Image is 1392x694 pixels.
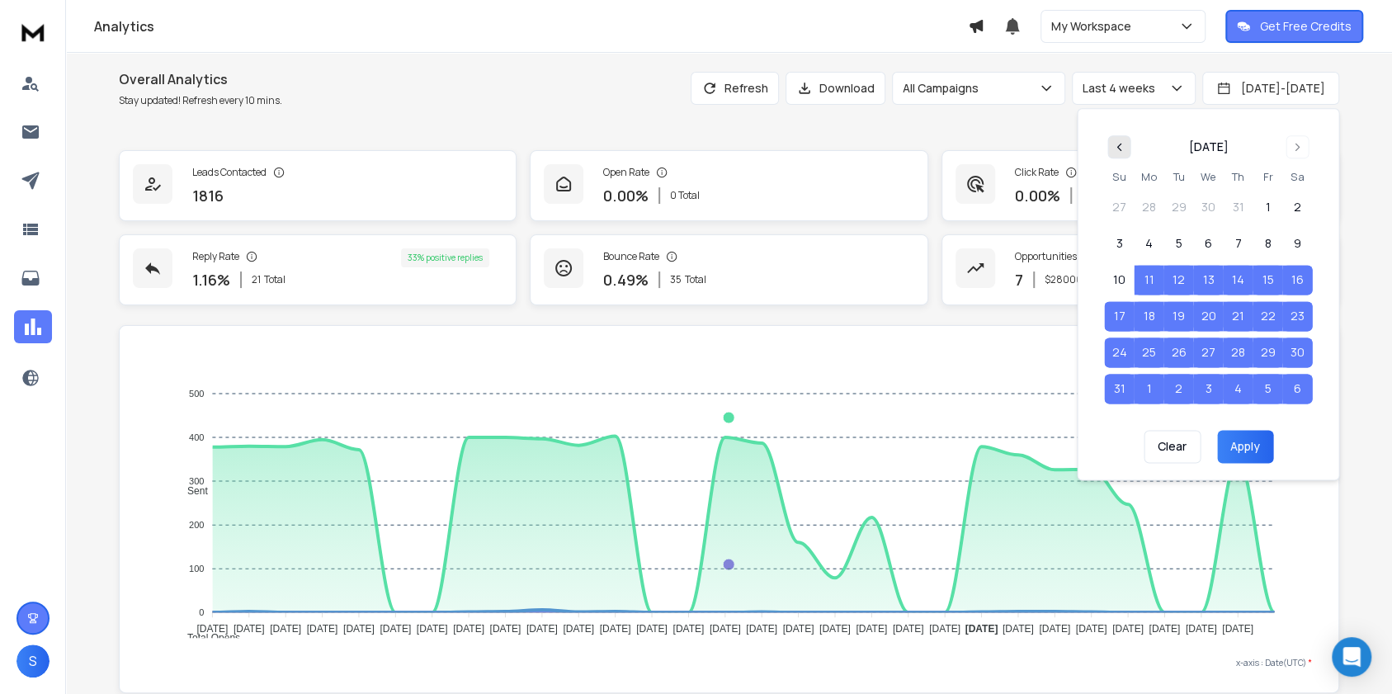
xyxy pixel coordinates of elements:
[603,166,649,179] p: Open Rate
[453,623,484,635] tspan: [DATE]
[1282,375,1312,404] button: 6
[1112,623,1144,635] tspan: [DATE]
[1144,431,1201,464] button: Clear
[1193,229,1223,259] button: 6
[1134,302,1163,332] button: 18
[1193,266,1223,295] button: 13
[192,166,267,179] p: Leads Contacted
[724,80,768,97] p: Refresh
[271,623,302,635] tspan: [DATE]
[1282,229,1312,259] button: 9
[1202,72,1339,105] button: [DATE]-[DATE]
[1003,623,1034,635] tspan: [DATE]
[119,234,517,305] a: Reply Rate1.16%21Total33% positive replies
[1223,193,1253,223] button: 31
[670,189,700,202] p: 0 Total
[252,273,261,286] span: 21
[17,644,50,677] button: S
[1163,338,1193,368] button: 26
[856,623,888,635] tspan: [DATE]
[530,234,927,305] a: Bounce Rate0.49%35Total
[189,432,204,442] tspan: 400
[1083,80,1162,97] p: Last 4 weeks
[189,389,204,399] tspan: 500
[1015,250,1077,263] p: Opportunities
[175,485,208,497] span: Sent
[1260,18,1352,35] p: Get Free Credits
[1193,338,1223,368] button: 27
[1193,168,1223,186] th: Wednesday
[175,632,240,644] span: Total Opens
[94,17,968,36] h1: Analytics
[1223,168,1253,186] th: Thursday
[636,623,668,635] tspan: [DATE]
[1253,193,1282,223] button: 1
[1223,338,1253,368] button: 28
[819,623,851,635] tspan: [DATE]
[1015,184,1060,207] p: 0.00 %
[146,657,1312,669] p: x-axis : Date(UTC)
[1015,268,1023,291] p: 7
[1223,302,1253,332] button: 21
[1253,229,1282,259] button: 8
[673,623,705,635] tspan: [DATE]
[786,72,885,105] button: Download
[1253,338,1282,368] button: 29
[1222,623,1253,635] tspan: [DATE]
[189,520,204,530] tspan: 200
[670,273,682,286] span: 35
[1134,193,1163,223] button: 28
[1193,193,1223,223] button: 30
[1163,302,1193,332] button: 19
[380,623,412,635] tspan: [DATE]
[783,623,814,635] tspan: [DATE]
[1163,193,1193,223] button: 29
[1225,10,1363,43] button: Get Free Credits
[1076,623,1107,635] tspan: [DATE]
[526,623,558,635] tspan: [DATE]
[1253,266,1282,295] button: 15
[119,69,282,89] h1: Overall Analytics
[1149,623,1181,635] tspan: [DATE]
[1104,375,1134,404] button: 31
[192,268,230,291] p: 1.16 %
[1282,338,1312,368] button: 30
[307,623,338,635] tspan: [DATE]
[1015,166,1059,179] p: Click Rate
[1134,266,1163,295] button: 11
[1040,623,1071,635] tspan: [DATE]
[965,623,998,635] tspan: [DATE]
[189,476,204,486] tspan: 300
[1282,302,1312,332] button: 23
[1051,18,1138,35] p: My Workspace
[903,80,985,97] p: All Campaigns
[710,623,741,635] tspan: [DATE]
[685,273,706,286] span: Total
[691,72,779,105] button: Refresh
[192,184,224,207] p: 1816
[197,623,229,635] tspan: [DATE]
[1134,168,1163,186] th: Monday
[1134,375,1163,404] button: 1
[893,623,924,635] tspan: [DATE]
[192,250,239,263] p: Reply Rate
[1163,229,1193,259] button: 5
[189,564,204,574] tspan: 100
[264,273,285,286] span: Total
[1186,623,1217,635] tspan: [DATE]
[603,184,649,207] p: 0.00 %
[1223,266,1253,295] button: 14
[490,623,521,635] tspan: [DATE]
[1223,229,1253,259] button: 7
[600,623,631,635] tspan: [DATE]
[1253,375,1282,404] button: 5
[941,150,1339,221] a: Click Rate0.00%0 Total
[200,607,205,617] tspan: 0
[1193,375,1223,404] button: 3
[941,234,1339,305] a: Opportunities7$28000
[1104,229,1134,259] button: 3
[1332,637,1371,677] div: Open Intercom Messenger
[119,94,282,107] p: Stay updated! Refresh every 10 mins.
